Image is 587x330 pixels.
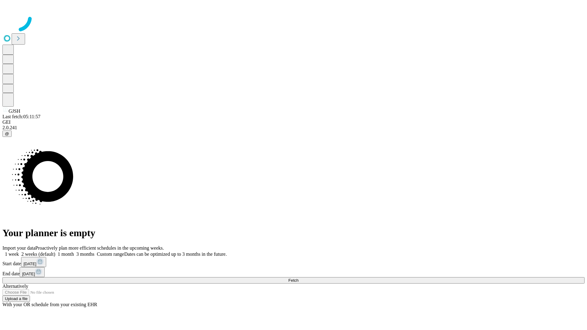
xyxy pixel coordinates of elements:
[2,119,585,125] div: GEI
[24,262,36,266] span: [DATE]
[2,277,585,284] button: Fetch
[35,245,164,251] span: Proactively plan more efficient schedules in the upcoming weeks.
[124,251,227,257] span: Dates can be optimized up to 3 months in the future.
[9,108,20,114] span: GJSH
[2,114,40,119] span: Last fetch: 05:11:57
[2,227,585,239] h1: Your planner is empty
[2,130,12,137] button: @
[2,125,585,130] div: 2.0.241
[5,131,9,136] span: @
[288,278,298,283] span: Fetch
[20,267,45,277] button: [DATE]
[2,302,97,307] span: With your OR schedule from your existing EHR
[58,251,74,257] span: 1 month
[76,251,94,257] span: 3 months
[22,272,35,276] span: [DATE]
[2,267,585,277] div: End date
[2,295,30,302] button: Upload a file
[97,251,124,257] span: Custom range
[5,251,19,257] span: 1 week
[21,257,46,267] button: [DATE]
[2,245,35,251] span: Import your data
[21,251,55,257] span: 2 weeks (default)
[2,284,28,289] span: Alternatively
[2,257,585,267] div: Start date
